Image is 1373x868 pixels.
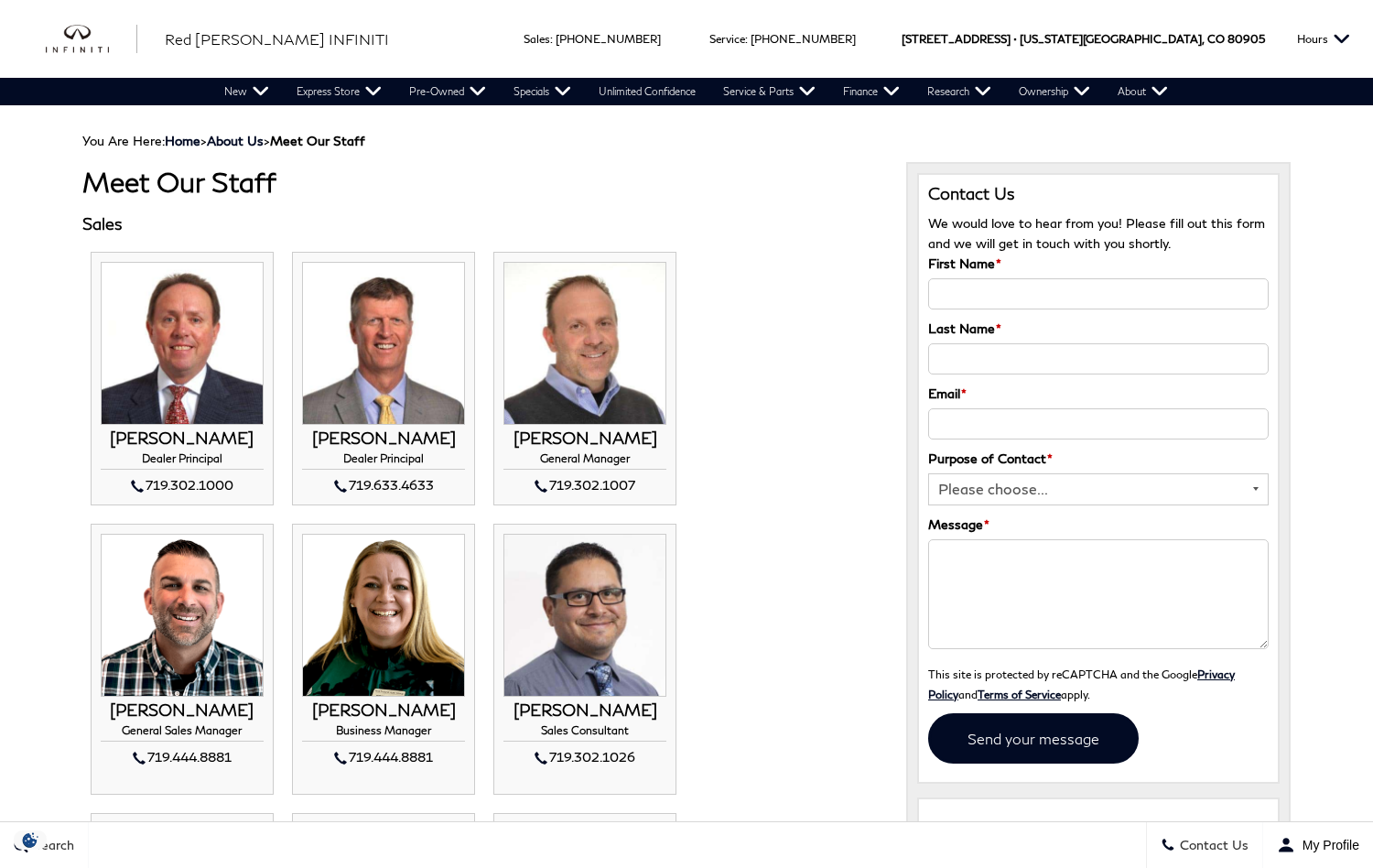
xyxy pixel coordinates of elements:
[928,667,1235,700] a: Privacy Policy
[165,133,365,148] span: >
[503,262,666,425] img: JOHN ZUMBO
[82,133,365,148] span: You Are Here:
[207,133,264,148] a: About Us
[211,78,1182,105] nav: Main Navigation
[1295,838,1359,852] span: My Profile
[1005,78,1104,105] a: Ownership
[745,32,748,46] span: :
[302,746,465,768] div: 719.444.8881
[302,724,465,742] h4: Business Manager
[9,830,51,850] section: Click to Open Cookie Consent Modal
[82,133,1291,148] div: Breadcrumbs
[928,384,967,404] label: Email
[928,449,1053,469] label: Purpose of Contact
[524,32,550,46] span: Sales
[1175,838,1249,853] span: Contact Us
[751,32,856,46] a: [PHONE_NUMBER]
[28,838,74,853] span: Search
[503,474,666,496] div: 719.302.1007
[101,746,264,768] div: 719.444.8881
[207,133,365,148] span: >
[82,167,879,197] h1: Meet Our Staff
[1263,822,1373,868] button: Open user profile menu
[165,30,389,48] span: Red [PERSON_NAME] INFINITI
[928,215,1265,251] span: We would love to hear from you! Please fill out this form and we will get in touch with you shortly.
[302,701,465,720] h3: [PERSON_NAME]
[503,452,666,470] h4: General Manager
[101,262,264,425] img: THOM BUCKLEY
[585,78,709,105] a: Unlimited Confidence
[928,254,1001,274] label: First Name
[211,78,283,105] a: New
[101,724,264,742] h4: General Sales Manager
[302,534,465,697] img: STEPHANIE DAVISON
[101,701,264,720] h3: [PERSON_NAME]
[503,429,666,448] h3: [PERSON_NAME]
[928,515,989,535] label: Message
[928,319,1001,339] label: Last Name
[302,262,465,425] img: MIKE JORGENSEN
[978,688,1061,700] a: Terms of Service
[550,32,553,46] span: :
[283,78,395,105] a: Express Store
[503,701,666,720] h3: [PERSON_NAME]
[928,667,1235,700] small: This site is protected by reCAPTCHA and the Google and apply.
[101,452,264,470] h4: Dealer Principal
[709,32,745,46] span: Service
[928,184,1269,204] h3: Contact Us
[165,133,200,148] a: Home
[101,534,264,697] img: ROBERT WARNER
[500,78,585,105] a: Specials
[302,474,465,496] div: 719.633.4633
[165,28,389,50] a: Red [PERSON_NAME] INFINITI
[270,133,365,148] strong: Meet Our Staff
[46,25,137,54] img: INFINITI
[9,830,51,850] img: Opt-Out Icon
[302,452,465,470] h4: Dealer Principal
[302,429,465,448] h3: [PERSON_NAME]
[101,474,264,496] div: 719.302.1000
[709,78,829,105] a: Service & Parts
[1104,78,1182,105] a: About
[82,215,879,233] h3: Sales
[556,32,661,46] a: [PHONE_NUMBER]
[101,429,264,448] h3: [PERSON_NAME]
[503,724,666,742] h4: Sales Consultant
[503,746,666,768] div: 719.302.1026
[914,78,1005,105] a: Research
[503,534,666,697] img: JIMMIE ABEYTA
[395,78,500,105] a: Pre-Owned
[46,25,137,54] a: infiniti
[928,713,1139,764] input: Send your message
[902,32,1265,46] a: [STREET_ADDRESS] • [US_STATE][GEOGRAPHIC_DATA], CO 80905
[829,78,914,105] a: Finance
